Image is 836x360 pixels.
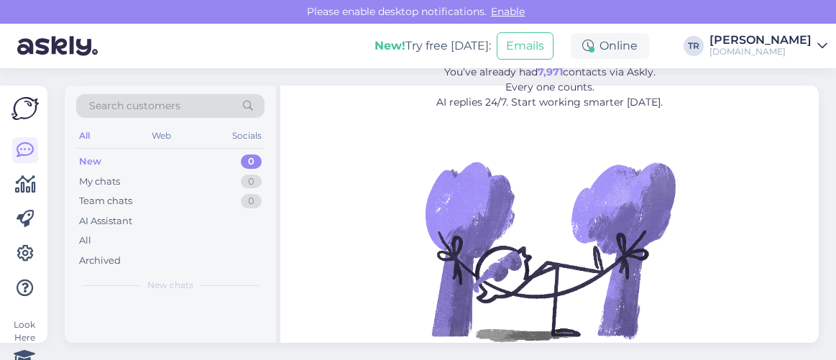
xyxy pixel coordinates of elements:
div: AI Assistant [79,214,132,229]
div: All [76,126,93,145]
button: Emails [497,32,553,60]
div: Team chats [79,194,132,208]
span: Enable [487,5,529,18]
div: Online [571,33,649,59]
div: New [79,154,101,169]
div: My chats [79,175,120,189]
div: Archived [79,254,121,268]
img: Askly Logo [12,97,39,120]
span: New chats [147,279,193,292]
div: [PERSON_NAME] [709,34,812,46]
b: New! [375,39,405,52]
div: Socials [229,126,265,145]
div: Try free [DATE]: [375,37,491,55]
p: You’ve already had contacts via Askly. Every one counts. AI replies 24/7. Start working smarter [... [359,65,740,110]
div: 0 [241,175,262,189]
a: [PERSON_NAME][DOMAIN_NAME] [709,34,827,57]
div: TR [684,36,704,56]
div: All [79,234,91,248]
span: Search customers [89,98,180,114]
div: 0 [241,154,262,169]
b: 7,971 [538,65,563,78]
div: [DOMAIN_NAME] [709,46,812,57]
div: 0 [241,194,262,208]
div: Web [149,126,174,145]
